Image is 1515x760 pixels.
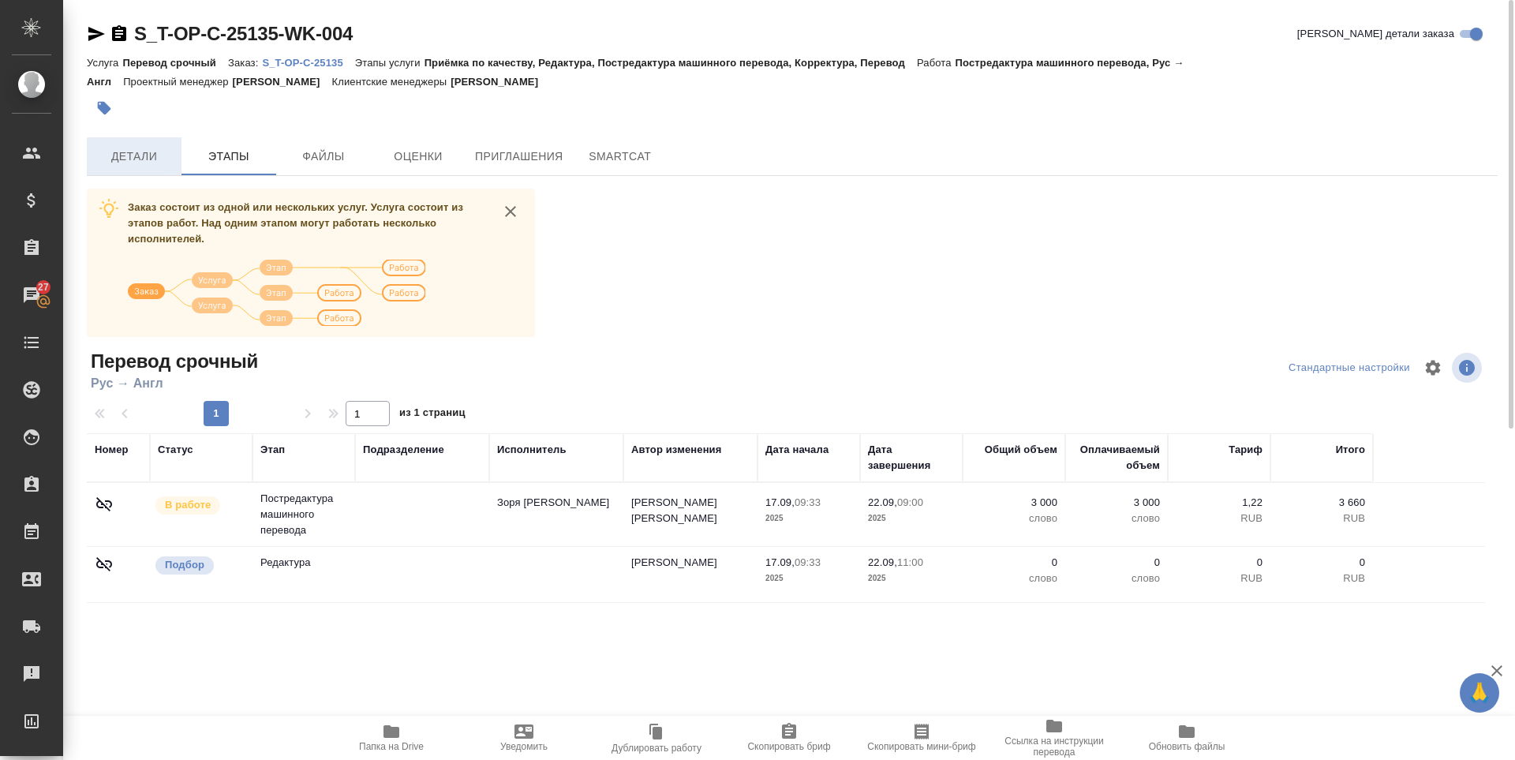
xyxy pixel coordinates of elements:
span: Детали [96,147,172,167]
p: Клиентские менеджеры [332,76,451,88]
span: Перевод срочный [87,349,258,374]
button: Ссылка на инструкции перевода [988,716,1120,760]
span: Заказ состоит из одной или нескольких услуг. Услуга состоит из этапов работ. Над одним этапом мог... [128,201,463,245]
p: В работе [165,497,211,513]
p: 0 [1176,555,1262,571]
p: 2025 [765,511,852,526]
td: Зоря [PERSON_NAME] [489,487,623,542]
span: из 1 страниц [399,403,466,426]
p: 0 [971,555,1057,571]
div: Дата начала [765,442,829,458]
span: Уведомить [500,741,548,752]
p: 2025 [765,571,852,586]
p: 22.09, [868,556,897,568]
p: RUB [1278,571,1365,586]
span: Скопировать бриф [747,741,830,752]
p: 17.09, [765,496,795,508]
button: Уведомить [458,716,590,760]
p: Заказ: [228,57,262,69]
div: Итого [1336,442,1365,458]
p: 1,22 [1176,495,1262,511]
button: Скопировать мини-бриф [855,716,988,760]
p: Подбор [165,557,204,573]
p: 11:00 [897,556,923,568]
div: Исполнитель [497,442,567,458]
p: 3 660 [1278,495,1365,511]
a: S_T-OP-C-25135-WK-004 [134,23,353,44]
p: 0 [1278,555,1365,571]
p: RUB [1176,571,1262,586]
button: 🙏 [1460,673,1499,713]
span: Настроить таблицу [1414,349,1452,387]
p: Перевод срочный [122,57,228,69]
p: слово [1073,511,1160,526]
span: Приглашения [475,147,563,167]
p: [PERSON_NAME] [451,76,550,88]
div: Статус [158,442,193,458]
div: Оплачиваемый объем [1073,442,1160,474]
p: слово [971,571,1057,586]
span: Обновить файлы [1149,741,1225,752]
p: 2025 [868,511,955,526]
span: 27 [28,279,58,295]
span: Этапы [191,147,267,167]
p: Проектный менеджер [123,76,232,88]
button: Дублировать работу [590,716,723,760]
p: Постредактура машинного перевода [260,491,347,538]
span: SmartCat [582,147,658,167]
div: Общий объем [985,442,1057,458]
span: [PERSON_NAME] детали заказа [1297,26,1454,42]
td: [PERSON_NAME] [623,547,757,602]
p: 3 000 [971,495,1057,511]
p: RUB [1278,511,1365,526]
span: Ссылка на инструкции перевода [997,736,1111,758]
p: слово [971,511,1057,526]
button: Скопировать бриф [723,716,855,760]
span: Скопировать мини-бриф [867,741,975,752]
p: [PERSON_NAME] [233,76,332,88]
p: RUB [1176,511,1262,526]
p: S_T-OP-C-25135 [262,57,354,69]
td: [PERSON_NAME] [PERSON_NAME] [623,487,757,542]
p: 22.09, [868,496,897,508]
button: Обновить файлы [1120,716,1253,760]
p: Приёмка по качеству, Редактура, Постредактура машинного перевода, Корректура, Перевод [425,57,917,69]
p: Услуга [87,57,122,69]
a: S_T-OP-C-25135 [262,55,354,69]
div: Номер [95,442,129,458]
button: Папка на Drive [325,716,458,760]
p: 09:00 [897,496,923,508]
div: split button [1285,356,1414,380]
p: Работа [917,57,956,69]
div: Дата завершения [868,442,955,474]
button: Скопировать ссылку для ЯМессенджера [87,24,106,43]
div: Автор изменения [631,442,721,458]
p: 17.09, [765,556,795,568]
div: Подразделение [363,442,444,458]
p: 3 000 [1073,495,1160,511]
button: Скопировать ссылку [110,24,129,43]
span: Дублировать работу [612,743,701,754]
p: слово [1073,571,1160,586]
button: close [499,200,522,223]
span: Файлы [286,147,361,167]
span: Посмотреть информацию [1452,353,1485,383]
span: Рус → Англ [87,374,258,393]
p: 09:33 [795,556,821,568]
button: Добавить тэг [87,91,122,125]
span: 🙏 [1466,676,1493,709]
p: 09:33 [795,496,821,508]
a: 27 [4,275,59,315]
p: Редактура [260,555,347,571]
div: Этап [260,442,285,458]
p: 0 [1073,555,1160,571]
span: Оценки [380,147,456,167]
span: Папка на Drive [359,741,424,752]
div: Тариф [1229,442,1262,458]
p: Этапы услуги [355,57,425,69]
p: 2025 [868,571,955,586]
